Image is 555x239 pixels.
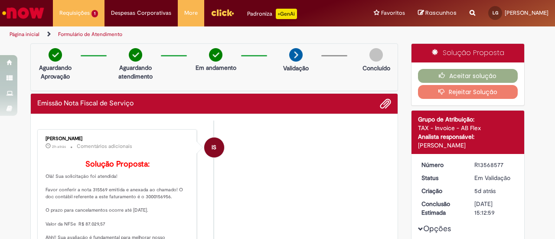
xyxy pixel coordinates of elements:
[7,26,363,43] ul: Trilhas de página
[212,137,216,158] span: IS
[418,69,518,83] button: Aceitar solução
[204,138,224,157] div: Isabella Silva
[209,48,222,62] img: check-circle-green.png
[283,64,309,72] p: Validação
[415,174,468,182] dt: Status
[418,9,457,17] a: Rascunhos
[474,187,496,195] time: 25/09/2025 18:52:34
[34,63,76,81] p: Aguardando Aprovação
[58,31,122,38] a: Formulário de Atendimento
[474,200,515,217] div: [DATE] 15:12:59
[415,187,468,195] dt: Criação
[46,136,190,141] div: [PERSON_NAME]
[10,31,39,38] a: Página inicial
[381,9,405,17] span: Favoritos
[418,115,518,124] div: Grupo de Atribuição:
[418,132,518,141] div: Analista responsável:
[415,200,468,217] dt: Conclusão Estimada
[369,48,383,62] img: img-circle-grey.png
[425,9,457,17] span: Rascunhos
[474,174,515,182] div: Em Validação
[184,9,198,17] span: More
[474,187,515,195] div: 25/09/2025 18:52:34
[85,159,150,169] b: Solução Proposta:
[114,63,157,81] p: Aguardando atendimento
[37,100,134,108] h2: Emissão Nota Fiscal de Serviço Histórico de tíquete
[59,9,90,17] span: Requisições
[415,160,468,169] dt: Número
[247,9,297,19] div: Padroniza
[289,48,303,62] img: arrow-next.png
[493,10,498,16] span: LG
[196,63,236,72] p: Em andamento
[505,9,548,16] span: [PERSON_NAME]
[111,9,171,17] span: Despesas Corporativas
[77,143,132,150] small: Comentários adicionais
[91,10,98,17] span: 1
[52,144,66,149] time: 30/09/2025 15:25:49
[49,48,62,62] img: check-circle-green.png
[1,4,46,22] img: ServiceNow
[362,64,390,72] p: Concluído
[411,44,525,62] div: Solução Proposta
[474,160,515,169] div: R13568577
[276,9,297,19] p: +GenAi
[380,98,391,109] button: Adicionar anexos
[418,141,518,150] div: [PERSON_NAME]
[418,124,518,132] div: TAX - Invoice - AB Flex
[211,6,234,19] img: click_logo_yellow_360x200.png
[418,85,518,99] button: Rejeitar Solução
[129,48,142,62] img: check-circle-green.png
[52,144,66,149] span: 2h atrás
[474,187,496,195] span: 5d atrás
